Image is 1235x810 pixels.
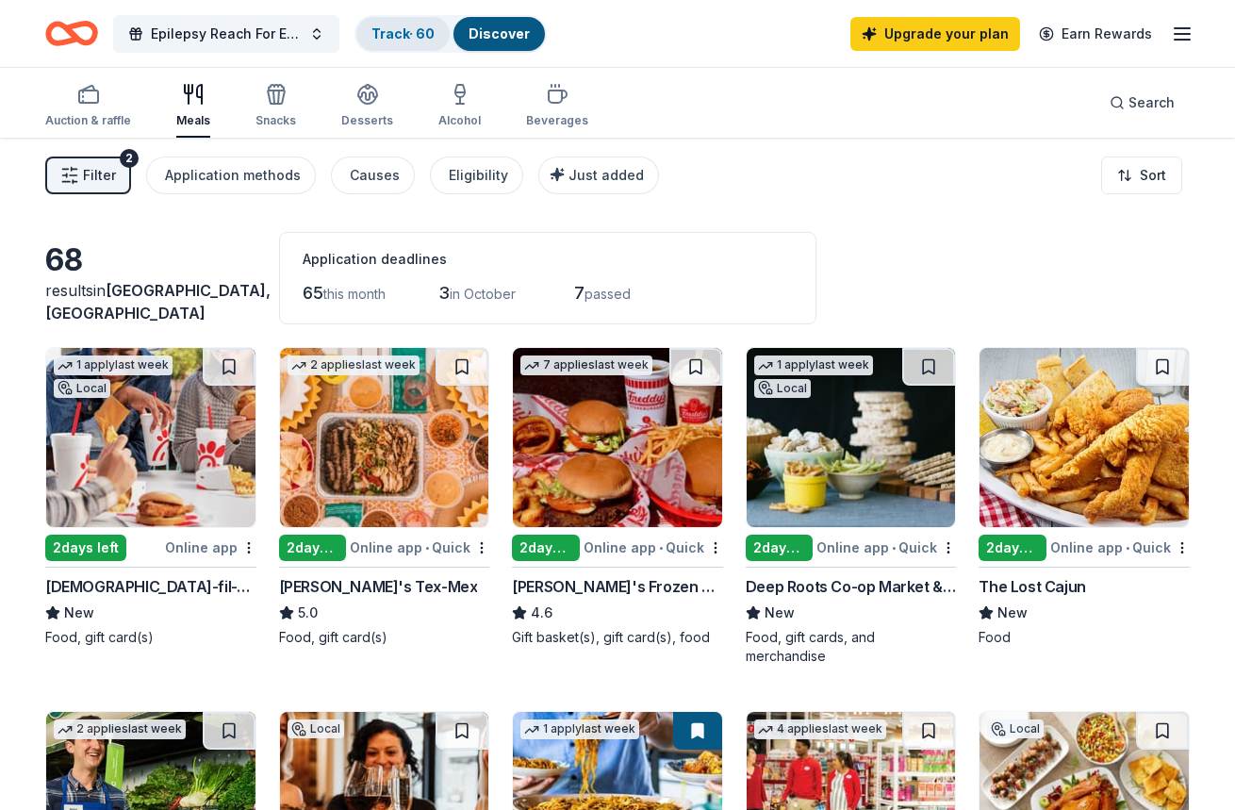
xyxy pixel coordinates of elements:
[746,535,814,561] div: 2 days left
[350,536,489,559] div: Online app Quick
[54,379,110,398] div: Local
[513,348,722,527] img: Image for Freddy's Frozen Custard & Steakburgers
[371,25,435,41] a: Track· 60
[279,628,490,647] div: Food, gift card(s)
[469,25,530,41] a: Discover
[850,17,1020,51] a: Upgrade your plan
[979,628,1190,647] div: Food
[450,286,516,302] span: in October
[280,348,489,527] img: Image for Chuy's Tex-Mex
[980,348,1189,527] img: Image for The Lost Cajun
[746,575,957,598] div: Deep Roots Co-op Market & Café
[45,11,98,56] a: Home
[754,379,811,398] div: Local
[165,164,301,187] div: Application methods
[438,113,481,128] div: Alcohol
[538,157,659,194] button: Just added
[574,283,585,303] span: 7
[279,575,478,598] div: [PERSON_NAME]'s Tex-Mex
[747,348,956,527] img: Image for Deep Roots Co-op Market & Café
[354,15,547,53] button: Track· 60Discover
[438,283,450,303] span: 3
[288,719,344,738] div: Local
[120,149,139,168] div: 2
[520,355,652,375] div: 7 applies last week
[526,113,588,128] div: Beverages
[165,536,256,559] div: Online app
[176,75,210,138] button: Meals
[512,347,723,647] a: Image for Freddy's Frozen Custard & Steakburgers7 applieslast week2days leftOnline app•Quick[PERS...
[45,281,271,322] span: in
[754,719,886,739] div: 4 applies last week
[1128,91,1175,114] span: Search
[255,75,296,138] button: Snacks
[46,348,255,527] img: Image for Chick-fil-A (Charlotte)
[754,355,873,375] div: 1 apply last week
[341,75,393,138] button: Desserts
[520,719,639,739] div: 1 apply last week
[146,157,316,194] button: Application methods
[45,575,256,598] div: [DEMOGRAPHIC_DATA]-fil-A ([GEOGRAPHIC_DATA])
[45,281,271,322] span: [GEOGRAPHIC_DATA], [GEOGRAPHIC_DATA]
[512,628,723,647] div: Gift basket(s), gift card(s), food
[1126,540,1129,555] span: •
[512,575,723,598] div: [PERSON_NAME]'s Frozen Custard & Steakburgers
[54,719,186,739] div: 2 applies last week
[151,23,302,45] span: Epilepsy Reach For Excellence Gala 2025
[892,540,896,555] span: •
[45,157,131,194] button: Filter2
[568,167,644,183] span: Just added
[816,536,956,559] div: Online app Quick
[255,113,296,128] div: Snacks
[45,628,256,647] div: Food, gift card(s)
[512,535,580,561] div: 2 days left
[979,347,1190,647] a: Image for The Lost Cajun2days leftOnline app•QuickThe Lost CajunNewFood
[45,535,126,561] div: 2 days left
[438,75,481,138] button: Alcohol
[979,535,1046,561] div: 2 days left
[45,75,131,138] button: Auction & raffle
[765,602,795,624] span: New
[526,75,588,138] button: Beverages
[987,719,1044,738] div: Local
[979,575,1085,598] div: The Lost Cajun
[288,355,420,375] div: 2 applies last week
[303,248,793,271] div: Application deadlines
[279,347,490,647] a: Image for Chuy's Tex-Mex2 applieslast week2days leftOnline app•Quick[PERSON_NAME]'s Tex-Mex5.0Foo...
[45,113,131,128] div: Auction & raffle
[584,536,723,559] div: Online app Quick
[350,164,400,187] div: Causes
[331,157,415,194] button: Causes
[279,535,347,561] div: 2 days left
[298,602,318,624] span: 5.0
[1028,17,1163,51] a: Earn Rewards
[1095,84,1190,122] button: Search
[341,113,393,128] div: Desserts
[425,540,429,555] span: •
[585,286,631,302] span: passed
[113,15,339,53] button: Epilepsy Reach For Excellence Gala 2025
[45,347,256,647] a: Image for Chick-fil-A (Charlotte)1 applylast weekLocal2days leftOnline app[DEMOGRAPHIC_DATA]-fil-...
[1050,536,1190,559] div: Online app Quick
[659,540,663,555] span: •
[83,164,116,187] span: Filter
[430,157,523,194] button: Eligibility
[1101,157,1182,194] button: Sort
[449,164,508,187] div: Eligibility
[746,628,957,666] div: Food, gift cards, and merchandise
[323,286,386,302] span: this month
[303,283,323,303] span: 65
[1140,164,1166,187] span: Sort
[997,602,1028,624] span: New
[64,602,94,624] span: New
[746,347,957,666] a: Image for Deep Roots Co-op Market & Café1 applylast weekLocal2days leftOnline app•QuickDeep Roots...
[176,113,210,128] div: Meals
[531,602,552,624] span: 4.6
[54,355,173,375] div: 1 apply last week
[45,241,256,279] div: 68
[45,279,256,324] div: results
